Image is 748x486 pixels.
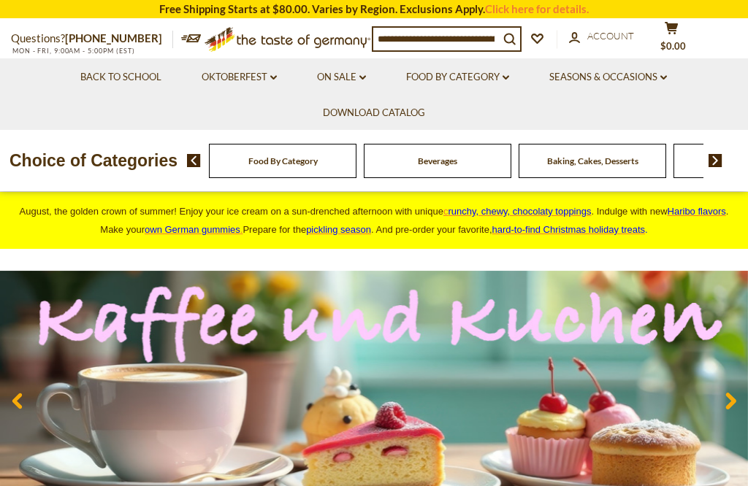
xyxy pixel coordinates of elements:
[649,21,693,58] button: $0.00
[668,206,726,217] a: Haribo flavors
[418,155,457,166] a: Beverages
[20,206,729,235] span: August, the golden crown of summer! Enjoy your ice cream on a sun-drenched afternoon with unique ...
[145,224,243,235] a: own German gummies.
[406,69,509,85] a: Food By Category
[709,154,722,167] img: next arrow
[80,69,161,85] a: Back to School
[187,154,201,167] img: previous arrow
[202,69,277,85] a: Oktoberfest
[11,47,135,55] span: MON - FRI, 9:00AM - 5:00PM (EST)
[248,155,318,166] a: Food By Category
[443,206,592,217] a: crunchy, chewy, chocolaty toppings
[323,105,425,121] a: Download Catalog
[11,29,173,48] p: Questions?
[587,30,634,42] span: Account
[492,224,648,235] span: .
[549,69,667,85] a: Seasons & Occasions
[660,40,686,52] span: $0.00
[492,224,646,235] a: hard-to-find Christmas holiday treats
[65,31,162,45] a: [PHONE_NUMBER]
[569,28,634,45] a: Account
[145,224,240,235] span: own German gummies
[317,69,366,85] a: On Sale
[306,224,371,235] a: pickling season
[448,206,591,217] span: runchy, chewy, chocolaty toppings
[547,155,638,166] a: Baking, Cakes, Desserts
[485,2,589,15] a: Click here for details.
